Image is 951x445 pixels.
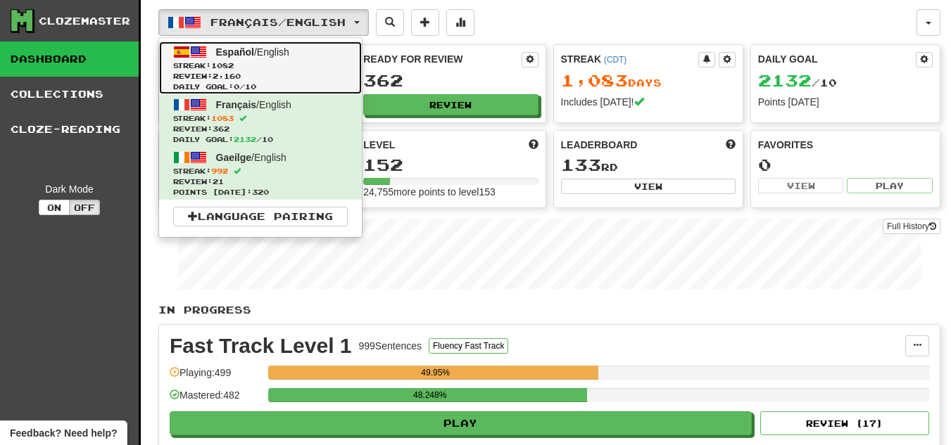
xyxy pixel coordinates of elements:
span: / English [216,152,286,163]
span: Review: 21 [173,176,348,187]
button: Fluency Fast Track [429,338,508,354]
span: Level [363,138,395,152]
button: View [561,179,736,194]
div: 152 [363,156,538,174]
span: 992 [211,167,228,175]
span: 2132 [234,135,256,143]
button: View [758,178,844,193]
a: Español/EnglishStreak:1082 Review:2,160Daily Goal:0/10 [159,41,362,94]
span: Points [DATE]: 320 [173,187,348,198]
div: Favorites [758,138,933,152]
a: Language Pairing [173,207,348,226]
div: 48.248% [272,388,587,402]
button: Français/English [158,9,369,36]
button: Search sentences [376,9,404,36]
button: More stats [446,9,474,36]
span: Streak: [173,113,348,124]
span: / English [216,99,291,110]
div: Fast Track Level 1 [170,335,352,356]
span: 1083 [211,114,234,122]
div: Day s [561,72,736,90]
span: / 10 [758,77,837,89]
div: Playing: 499 [170,366,261,389]
span: Daily Goal: / 10 [173,82,348,92]
a: Gaeilge/EnglishStreak:992 Review:21Points [DATE]:320 [159,147,362,200]
span: Open feedback widget [10,426,117,440]
button: Off [69,200,100,215]
span: Daily Goal: / 10 [173,134,348,145]
button: Play [170,411,752,435]
span: Review: 2,160 [173,71,348,82]
button: Review [363,94,538,115]
a: (CDT) [604,55,626,65]
div: Streak [561,52,698,66]
span: Review: 362 [173,124,348,134]
span: 0 [234,82,239,91]
div: Ready for Review [363,52,521,66]
button: Play [847,178,933,193]
a: Full History [883,219,940,234]
div: 0 [758,156,933,174]
span: 2132 [758,70,812,90]
span: Score more points to level up [529,138,539,152]
a: Français/EnglishStreak:1083 Review:362Daily Goal:2132/10 [159,94,362,147]
span: Leaderboard [561,138,638,152]
span: Streak: [173,60,348,71]
span: Français / English [210,16,346,28]
div: Includes [DATE]! [561,95,736,109]
div: Clozemaster [39,14,130,28]
div: Daily Goal [758,52,916,67]
span: 133 [561,155,601,174]
div: Mastered: 482 [170,388,261,411]
div: 49.95% [272,366,598,380]
span: Streak: [173,166,348,176]
span: This week in points, UTC [726,138,736,152]
div: rd [561,156,736,174]
button: Review (17) [760,411,929,435]
button: On [39,200,70,215]
div: Points [DATE] [758,95,933,109]
div: 362 [363,72,538,89]
span: 1082 [211,61,234,70]
div: Dark Mode [11,182,128,196]
div: 999 Sentences [359,339,422,353]
div: 24,755 more points to level 153 [363,185,538,199]
span: Français [216,99,257,110]
span: / English [216,46,289,58]
button: Add sentence to collection [411,9,439,36]
span: Español [216,46,254,58]
span: Gaeilge [216,152,252,163]
p: In Progress [158,303,940,317]
span: 1,083 [561,70,628,90]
